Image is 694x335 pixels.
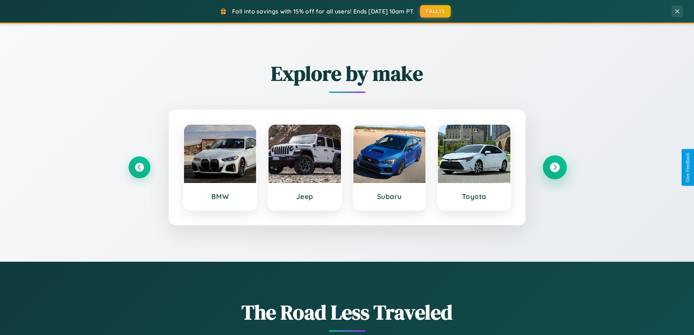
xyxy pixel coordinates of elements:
[232,8,415,15] span: Fall into savings with 15% off for all users! Ends [DATE] 10am PT.
[129,59,566,87] h2: Explore by make
[685,153,690,182] div: Give Feedback
[420,5,451,17] button: FALL15
[276,192,334,201] h3: Jeep
[129,298,566,326] h1: The Road Less Traveled
[361,192,419,201] h3: Subaru
[445,192,503,201] h3: Toyota
[191,192,249,201] h3: BMW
